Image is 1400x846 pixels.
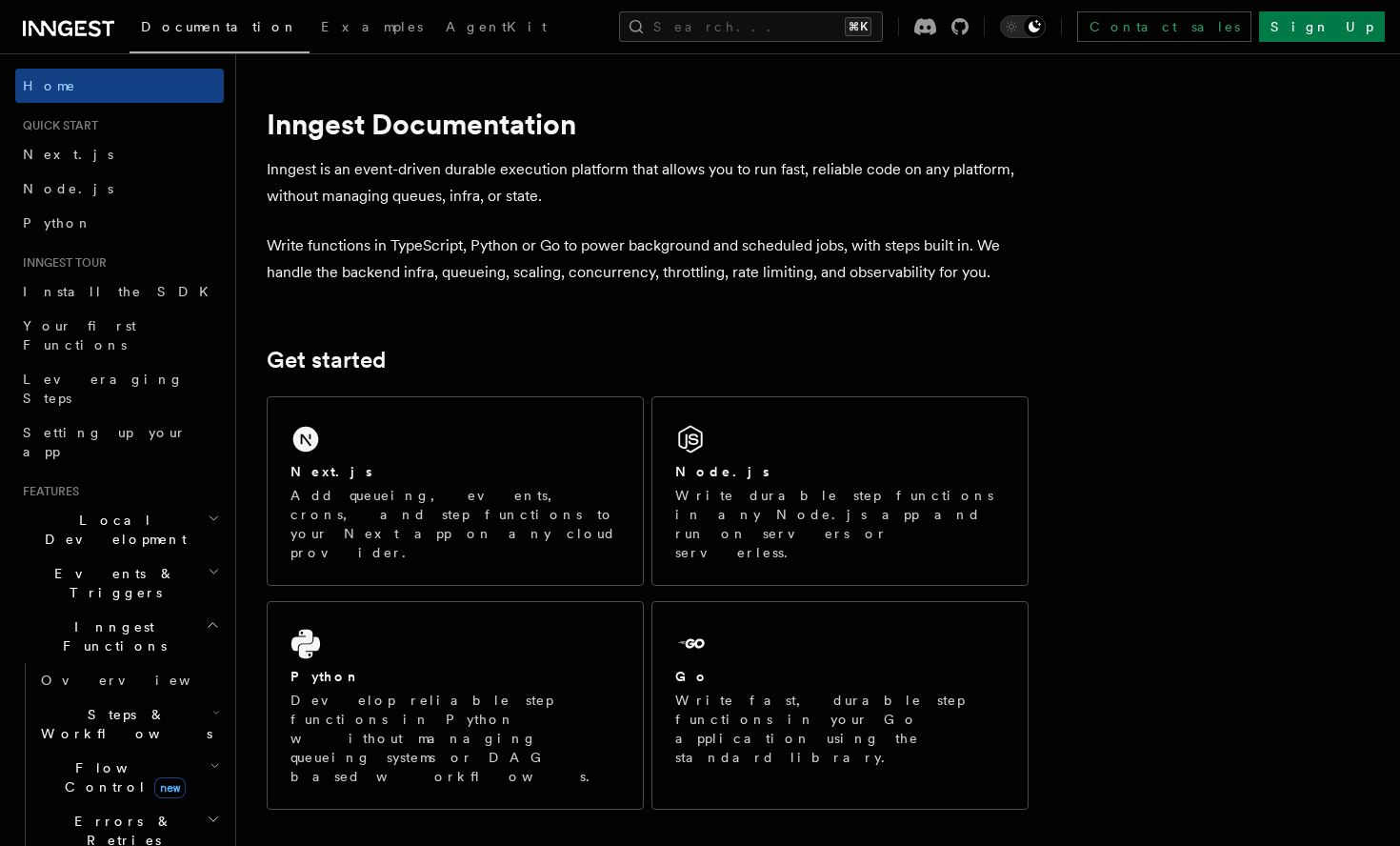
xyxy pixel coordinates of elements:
[290,486,620,562] p: Add queueing, events, crons, and step functions to your Next app on any cloud provider.
[845,17,871,36] kbd: ⌘K
[15,69,224,103] a: Home
[15,415,224,469] a: Setting up your app
[321,19,423,34] span: Examples
[23,215,92,231] span: Python
[651,601,1029,810] a: GoWrite fast, durable step functions in your Go application using the standard library.
[15,309,224,362] a: Your first Functions
[23,181,113,196] span: Node.js
[15,137,224,171] a: Next.js
[15,362,224,415] a: Leveraging Steps
[15,617,206,655] span: Inngest Functions
[15,511,208,549] span: Local Development
[446,19,547,34] span: AgentKit
[15,206,224,240] a: Python
[434,6,558,51] a: AgentKit
[290,691,620,786] p: Develop reliable step functions in Python without managing queueing systems or DAG based workflows.
[267,347,386,373] a: Get started
[15,274,224,309] a: Install the SDK
[33,751,224,804] button: Flow Controlnew
[15,556,224,610] button: Events & Triggers
[267,156,1029,210] p: Inngest is an event-driven durable execution platform that allows you to run fast, reliable code ...
[1077,11,1251,42] a: Contact sales
[1000,15,1046,38] button: Toggle dark mode
[41,673,237,688] span: Overview
[619,11,883,42] button: Search...⌘K
[651,396,1029,586] a: Node.jsWrite durable step functions in any Node.js app and run on servers or serverless.
[15,171,224,206] a: Node.js
[310,6,434,51] a: Examples
[15,118,98,133] span: Quick start
[15,255,107,271] span: Inngest tour
[290,667,361,686] h2: Python
[154,777,186,798] span: new
[23,284,220,299] span: Install the SDK
[267,232,1029,286] p: Write functions in TypeScript, Python or Go to power background and scheduled jobs, with steps bu...
[15,564,208,602] span: Events & Triggers
[267,396,644,586] a: Next.jsAdd queueing, events, crons, and step functions to your Next app on any cloud provider.
[23,318,136,352] span: Your first Functions
[33,663,224,697] a: Overview
[15,484,79,499] span: Features
[141,19,298,34] span: Documentation
[15,610,224,663] button: Inngest Functions
[267,601,644,810] a: PythonDevelop reliable step functions in Python without managing queueing systems or DAG based wo...
[675,462,770,481] h2: Node.js
[130,6,310,53] a: Documentation
[23,372,184,406] span: Leveraging Steps
[267,107,1029,141] h1: Inngest Documentation
[33,758,210,796] span: Flow Control
[23,147,113,162] span: Next.js
[23,76,76,95] span: Home
[15,503,224,556] button: Local Development
[290,462,372,481] h2: Next.js
[675,486,1005,562] p: Write durable step functions in any Node.js app and run on servers or serverless.
[675,667,710,686] h2: Go
[675,691,1005,767] p: Write fast, durable step functions in your Go application using the standard library.
[23,425,187,459] span: Setting up your app
[33,697,224,751] button: Steps & Workflows
[1259,11,1385,42] a: Sign Up
[33,705,212,743] span: Steps & Workflows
